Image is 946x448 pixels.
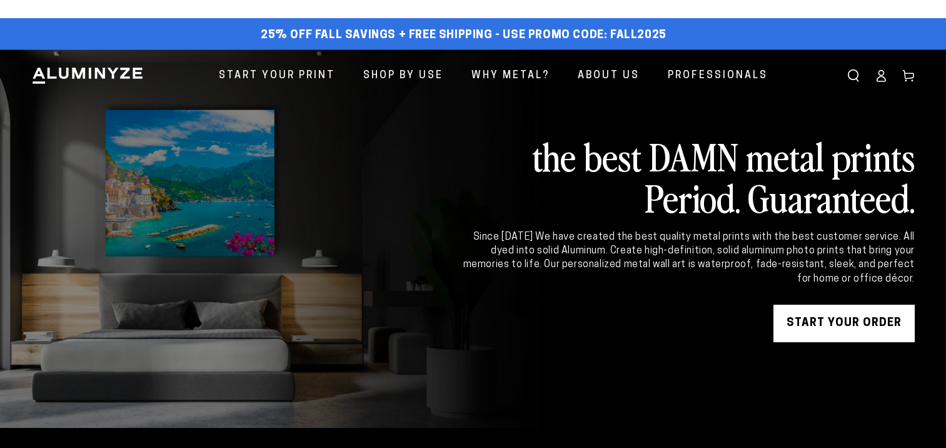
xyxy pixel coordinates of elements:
a: Professionals [658,59,777,93]
span: 25% off FALL Savings + Free Shipping - Use Promo Code: FALL2025 [261,29,667,43]
span: About Us [578,67,640,85]
div: Since [DATE] We have created the best quality metal prints with the best customer service. All dy... [461,230,915,287]
img: Aluminyze [31,66,144,85]
span: Professionals [668,67,768,85]
span: Shop By Use [363,67,443,85]
summary: Search our site [840,62,867,89]
span: Start Your Print [219,67,335,85]
a: Shop By Use [354,59,453,93]
a: Start Your Print [209,59,345,93]
a: Why Metal? [462,59,559,93]
a: About Us [568,59,649,93]
span: Why Metal? [471,67,550,85]
h2: the best DAMN metal prints Period. Guaranteed. [461,135,915,218]
a: START YOUR Order [773,305,915,342]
